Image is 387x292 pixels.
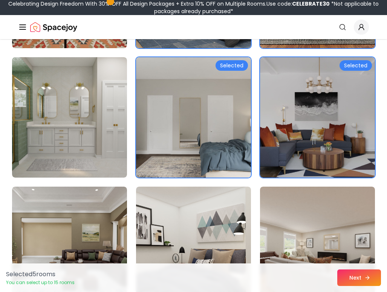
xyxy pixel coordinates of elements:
[30,20,77,35] img: Spacejoy Logo
[216,60,248,71] div: Selected
[18,15,369,39] nav: Global
[136,57,251,178] img: Room room-26
[340,60,372,71] div: Selected
[337,269,381,286] button: Next
[12,57,127,178] img: Room room-25
[6,270,75,279] p: Selected 5 room s
[260,57,375,178] img: Room room-27
[30,20,77,35] a: Spacejoy
[6,280,75,286] p: You can select up to 15 rooms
